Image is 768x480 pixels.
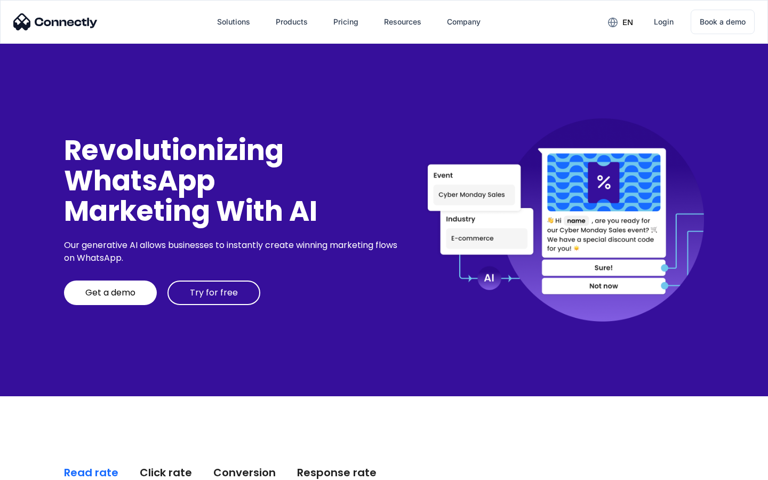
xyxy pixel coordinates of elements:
div: Products [276,14,308,29]
div: Login [654,14,674,29]
a: Book a demo [691,10,755,34]
a: Get a demo [64,281,157,305]
div: Conversion [213,465,276,480]
div: Our generative AI allows businesses to instantly create winning marketing flows on WhatsApp. [64,239,401,265]
a: Try for free [167,281,260,305]
div: Revolutionizing WhatsApp Marketing With AI [64,135,401,227]
a: Pricing [325,9,367,35]
div: Try for free [190,287,238,298]
div: Read rate [64,465,118,480]
div: Pricing [333,14,358,29]
div: Response rate [297,465,377,480]
div: Solutions [217,14,250,29]
div: Get a demo [85,287,135,298]
div: Resources [384,14,421,29]
a: Login [645,9,682,35]
div: Company [447,14,481,29]
div: en [622,15,633,30]
div: Click rate [140,465,192,480]
img: Connectly Logo [13,13,98,30]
